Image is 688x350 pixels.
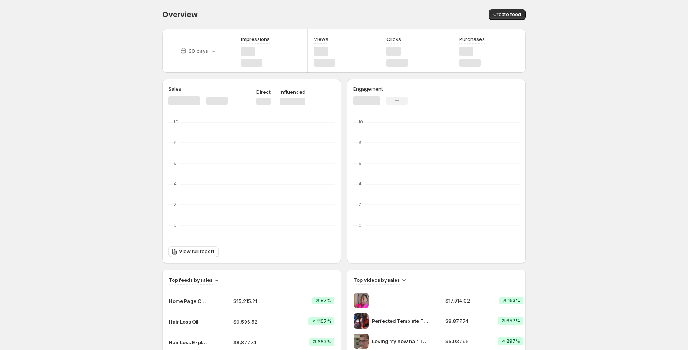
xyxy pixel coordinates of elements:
[233,318,286,325] p: $9,596.52
[359,119,363,124] text: 10
[241,35,270,43] h3: Impressions
[169,297,207,305] p: Home Page Carousel
[359,140,362,145] text: 8
[169,339,207,346] p: Hair Loss Explainer
[353,85,383,93] h3: Engagement
[256,88,271,96] p: Direct
[280,88,305,96] p: Influenced
[445,297,489,304] p: $17,914.02
[317,318,331,324] span: 1107%
[506,338,520,344] span: 297%
[314,35,328,43] h3: Views
[233,339,286,346] p: $8,877.74
[168,85,181,93] h3: Sales
[321,298,331,304] span: 87%
[318,339,331,345] span: 657%
[174,181,177,186] text: 4
[174,119,178,124] text: 10
[489,9,526,20] button: Create feed
[174,160,177,166] text: 6
[233,297,286,305] p: $15,215.21
[508,298,520,304] span: 153%
[162,10,197,19] span: Overview
[372,337,429,345] p: Loving my new hair The 10 in 1 serum with African chebe powder is a game-changer
[174,222,177,228] text: 0
[354,276,400,284] h3: Top videos by sales
[354,313,369,329] img: Perfected Template TOFU AD1 Original Chebe Ad
[169,276,213,284] h3: Top feeds by sales
[174,202,176,207] text: 2
[359,222,362,228] text: 0
[493,11,521,18] span: Create feed
[179,249,214,255] span: View full report
[459,35,485,43] h3: Purchases
[169,318,207,325] p: Hair Loss Oil
[168,246,219,257] a: View full report
[506,318,520,324] span: 657%
[359,181,362,186] text: 4
[386,35,401,43] h3: Clicks
[445,317,489,325] p: $8,877.74
[372,317,429,325] p: Perfected Template TOFU AD1 Original Chebe Ad
[445,337,489,345] p: $5,937.95
[174,140,177,145] text: 8
[359,202,361,207] text: 2
[359,160,362,166] text: 6
[189,47,208,55] p: 30 days
[354,334,369,349] img: Loving my new hair The 10 in 1 serum with African chebe powder is a game-changer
